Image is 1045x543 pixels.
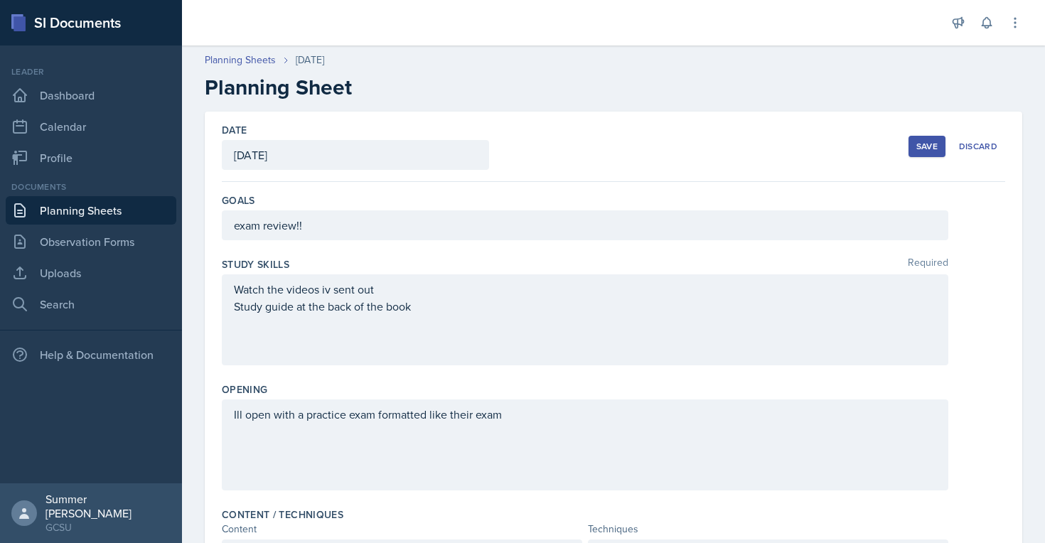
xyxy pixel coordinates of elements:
[6,196,176,225] a: Planning Sheets
[222,522,582,537] div: Content
[6,259,176,287] a: Uploads
[959,141,997,152] div: Discard
[588,522,948,537] div: Techniques
[6,227,176,256] a: Observation Forms
[296,53,324,68] div: [DATE]
[222,507,343,522] label: Content / Techniques
[222,382,267,397] label: Opening
[6,290,176,318] a: Search
[222,257,289,271] label: Study Skills
[205,53,276,68] a: Planning Sheets
[45,520,171,534] div: GCSU
[909,136,945,157] button: Save
[234,281,936,298] p: Watch the videos iv sent out
[6,144,176,172] a: Profile
[45,492,171,520] div: Summer [PERSON_NAME]
[222,193,255,208] label: Goals
[234,406,936,423] p: Ill open with a practice exam formatted like their exam
[222,123,247,137] label: Date
[916,141,938,152] div: Save
[6,340,176,369] div: Help & Documentation
[205,75,1022,100] h2: Planning Sheet
[234,298,936,315] p: Study guide at the back of the book
[6,81,176,109] a: Dashboard
[234,217,936,234] p: exam review!!
[6,65,176,78] div: Leader
[908,257,948,271] span: Required
[6,181,176,193] div: Documents
[6,112,176,141] a: Calendar
[951,136,1005,157] button: Discard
